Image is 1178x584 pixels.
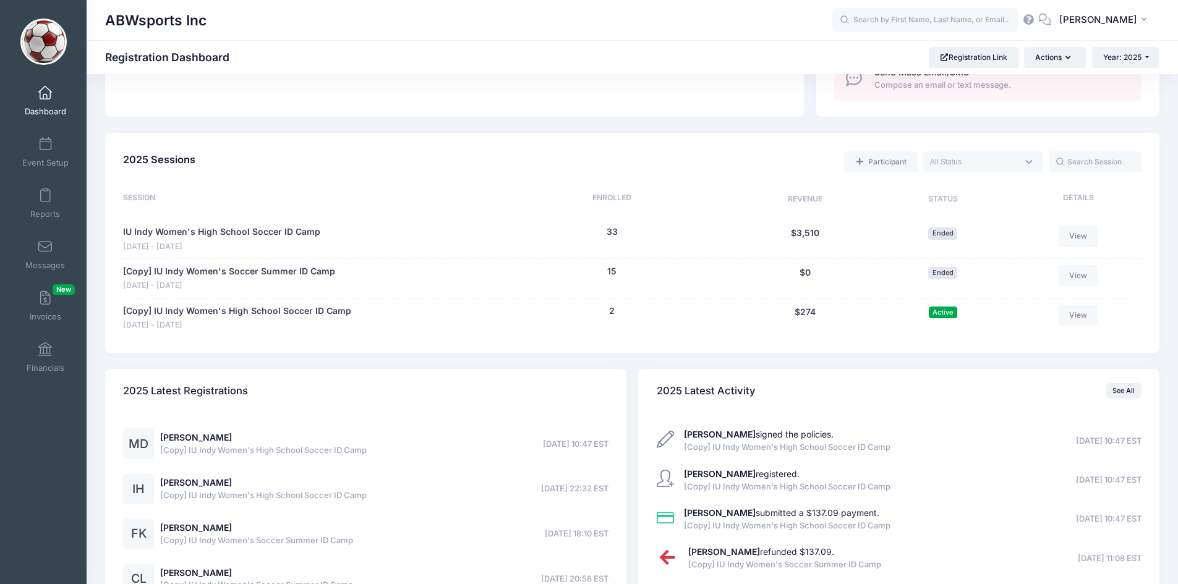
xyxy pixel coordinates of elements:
a: InvoicesNew [16,284,75,328]
strong: [PERSON_NAME] [688,546,760,557]
div: Status [877,192,1009,207]
span: Ended [928,227,957,239]
span: [DATE] 10:47 EST [1076,474,1142,486]
a: MD [123,439,154,450]
span: [DATE] 18:10 EST [545,528,608,540]
span: [Copy] IU Indy Women's High School Soccer ID Camp [160,489,367,502]
div: FK [123,518,154,549]
a: Registration Link [929,47,1018,68]
span: [Copy] IU Indy Women's High School Soccer ID Camp [684,441,890,454]
span: New [53,284,75,295]
button: 2 [609,305,615,318]
h1: Registration Dashboard [105,51,240,64]
span: Dashboard [25,106,66,117]
a: [PERSON_NAME]registered. [684,468,800,479]
a: [PERSON_NAME] [160,567,232,578]
span: [PERSON_NAME] [1059,13,1137,27]
span: Financials [27,363,64,373]
div: $0 [734,265,877,292]
span: Compose an email or text message. [874,79,1127,91]
span: [Copy] IU Indy Women's Soccer Summer ID Camp [160,535,353,547]
span: [DATE] 10:47 EST [543,438,608,451]
div: Details [1009,192,1142,207]
span: [Copy] IU Indy Women's Soccer Summer ID Camp [688,559,881,571]
div: Revenue [734,192,877,207]
span: Year: 2025 [1103,53,1142,62]
a: See All [1106,383,1142,398]
span: [DATE] 10:47 EST [1076,513,1142,525]
span: [Copy] IU Indy Women's High School Soccer ID Camp [684,520,890,532]
span: Reports [30,209,60,219]
div: Session [123,192,490,207]
h4: 2025 Latest Activity [657,373,756,408]
a: [PERSON_NAME]signed the policies. [684,429,834,439]
button: Year: 2025 [1092,47,1159,68]
span: Event Setup [22,158,69,168]
h4: 2025 Latest Registrations [123,373,248,408]
input: Search Session [1049,151,1142,172]
span: 2025 Sessions [123,153,195,166]
div: $274 [734,305,877,331]
span: [DATE] - [DATE] [123,241,320,253]
span: [DATE] 11:08 EST [1078,552,1142,565]
a: Add a new manual registration [844,151,917,172]
span: [DATE] 22:32 EST [541,483,608,495]
button: [PERSON_NAME] [1051,6,1159,35]
a: [PERSON_NAME]refunded $137.09. [688,546,834,557]
a: Send Mass Email/SMS Compose an email or text message. [834,56,1142,101]
a: View [1059,265,1098,286]
span: Send Mass Email/SMS [874,67,969,77]
a: [Copy] IU Indy Women's Soccer Summer ID Camp [123,265,335,278]
a: FK [123,529,154,540]
a: [Copy] IU Indy Women's High School Soccer ID Camp [123,305,351,318]
span: [DATE] 10:47 EST [1076,435,1142,447]
span: [Copy] IU Indy Women's High School Soccer ID Camp [684,481,890,493]
span: Active [929,307,957,318]
a: [PERSON_NAME] [160,432,232,442]
a: View [1059,226,1098,247]
textarea: Search [930,156,1018,167]
img: ABWsports Inc [20,19,67,65]
a: View [1059,305,1098,326]
button: 33 [607,226,618,239]
div: $3,510 [734,226,877,252]
a: Reports [16,182,75,225]
h1: ABWsports Inc [105,6,207,35]
a: Messages [16,233,75,276]
input: Search by First Name, Last Name, or Email... [832,8,1018,33]
span: [Copy] IU Indy Women's High School Soccer ID Camp [160,444,367,457]
a: Event Setup [16,130,75,174]
button: 15 [607,265,617,278]
span: Messages [25,260,65,271]
a: IH [123,485,154,495]
div: IH [123,473,154,504]
a: [PERSON_NAME] [160,522,232,533]
a: [PERSON_NAME] [160,477,232,488]
span: Ended [928,267,957,279]
button: Actions [1024,47,1086,68]
a: Dashboard [16,79,75,122]
a: IU Indy Women's High School Soccer ID Camp [123,226,320,239]
div: Enrolled [490,192,734,207]
div: MD [123,428,154,459]
strong: [PERSON_NAME] [684,507,756,518]
strong: [PERSON_NAME] [684,429,756,439]
span: [DATE] - [DATE] [123,280,335,292]
a: Financials [16,336,75,379]
strong: [PERSON_NAME] [684,468,756,479]
a: [PERSON_NAME]submitted a $137.09 payment. [684,507,879,518]
span: [DATE] - [DATE] [123,320,351,331]
span: Invoices [30,311,61,322]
